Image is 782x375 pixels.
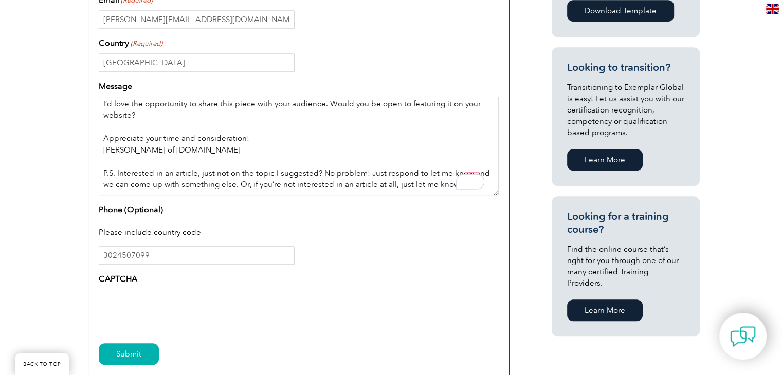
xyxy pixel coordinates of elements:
label: Country [99,37,162,49]
h3: Looking to transition? [567,61,684,74]
a: Learn More [567,149,643,171]
h3: Looking for a training course? [567,210,684,236]
img: en [766,4,779,14]
p: Transitioning to Exemplar Global is easy! Let us assist you with our certification recognition, c... [567,82,684,138]
label: CAPTCHA [99,273,137,285]
p: Find the online course that’s right for you through one of our many certified Training Providers. [567,243,684,289]
label: Message [99,80,132,92]
a: Learn More [567,299,643,321]
input: Submit [99,343,159,365]
iframe: reCAPTCHA [99,289,255,329]
img: contact-chat.png [730,324,756,349]
textarea: To enrich screen reader interactions, please activate Accessibility in Grammarly extension settings [99,97,499,195]
div: Please include country code [99,220,499,247]
a: BACK TO TOP [15,353,69,375]
span: (Required) [130,39,162,49]
label: Phone (Optional) [99,203,163,216]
